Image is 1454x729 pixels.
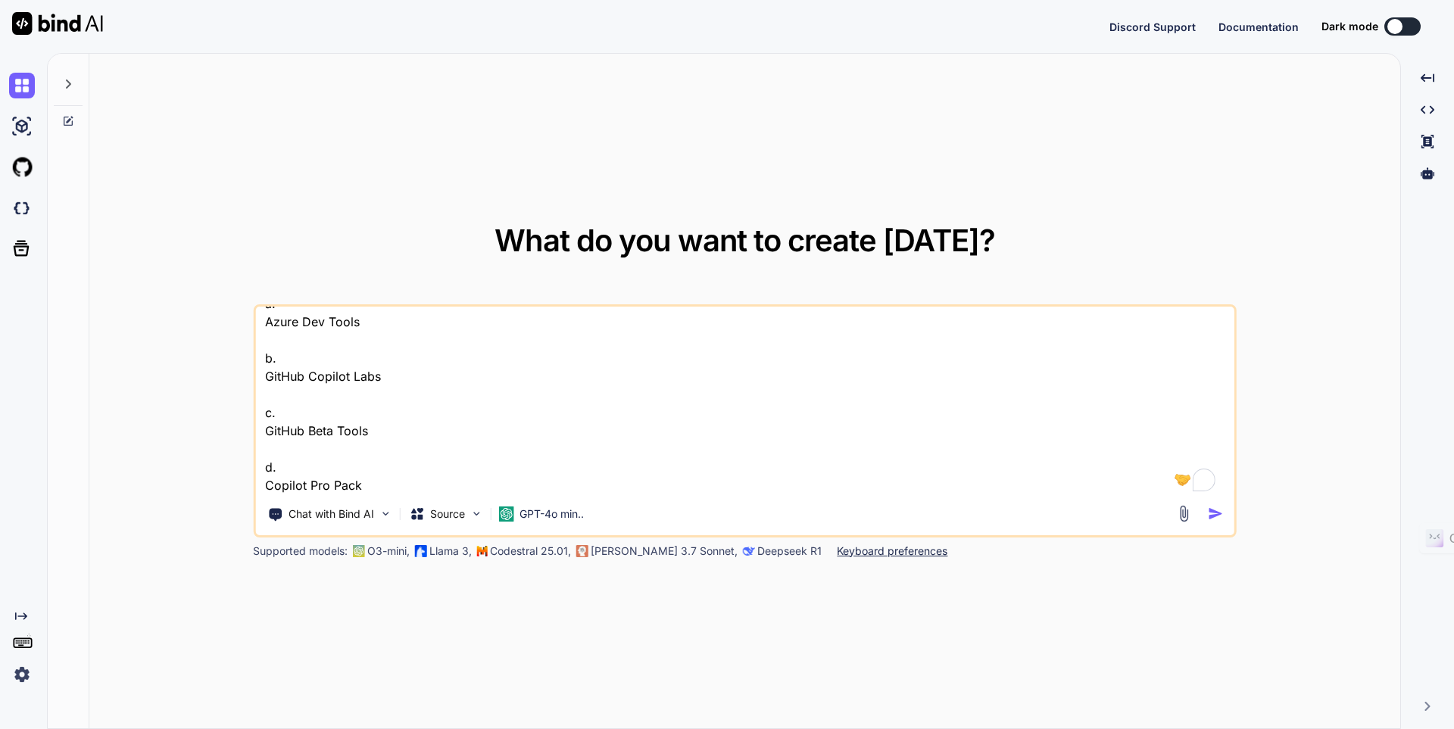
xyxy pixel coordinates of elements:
p: Deepseek R1 [757,544,822,559]
span: Discord Support [1109,20,1196,33]
img: attachment [1175,505,1193,522]
span: What do you want to create [DATE]? [495,222,995,259]
p: Llama 3, [429,544,472,559]
img: Mistral-AI [476,546,487,556]
img: ai-studio [9,114,35,139]
img: githubLight [9,154,35,180]
span: Dark mode [1321,19,1378,34]
p: O3-mini, [367,544,410,559]
p: Source [430,506,465,522]
img: Llama2 [414,545,426,557]
p: [PERSON_NAME] 3.7 Sonnet, [591,544,738,559]
img: chat [9,73,35,98]
textarea: To enrich screen reader interactions, please activate Accessibility in Grammarly extension settings [255,307,1234,494]
p: Supported models: [253,544,348,559]
button: Discord Support [1109,19,1196,35]
p: GPT-4o min.. [520,506,584,522]
span: Documentation [1218,20,1299,33]
button: Documentation [1218,19,1299,35]
img: Pick Tools [379,507,392,520]
img: GPT-4 [352,545,364,557]
img: claude [576,545,588,557]
p: Keyboard preferences [837,544,947,559]
img: claude [742,545,754,557]
img: icon [1208,506,1224,522]
p: Codestral 25.01, [490,544,571,559]
img: Pick Models [470,507,482,520]
img: GPT-4o mini [498,506,513,522]
img: darkCloudIdeIcon [9,195,35,221]
img: Bind AI [12,12,103,35]
p: Chat with Bind AI [289,506,374,522]
img: settings [9,662,35,687]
